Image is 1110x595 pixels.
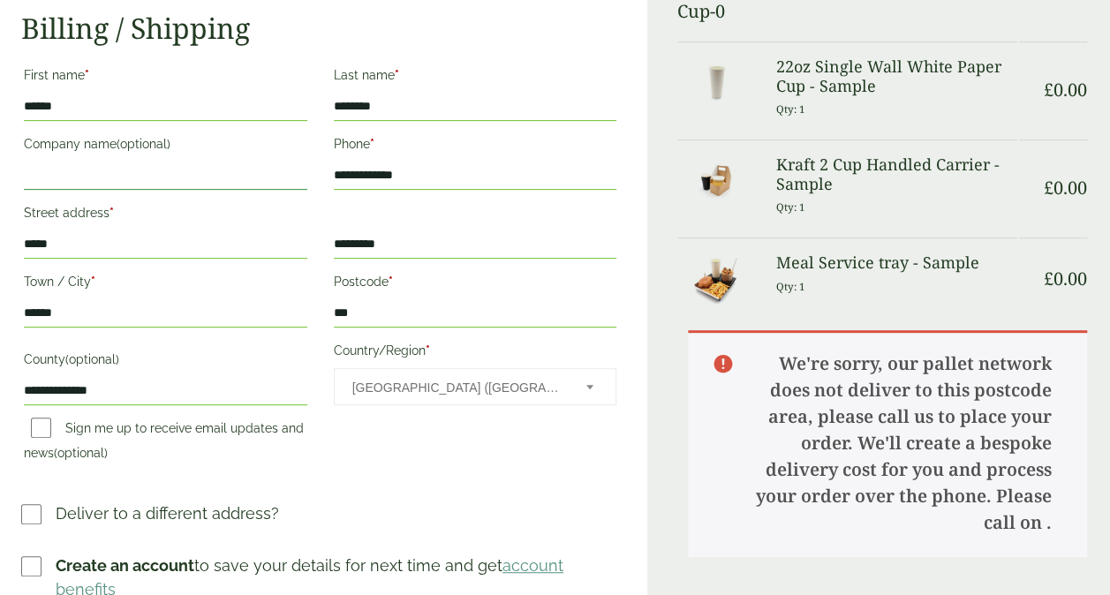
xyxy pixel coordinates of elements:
[65,352,119,366] span: (optional)
[688,330,1087,557] p: We're sorry, our pallet network does not deliver to this postcode area, please call us to place y...
[775,253,1017,273] h3: Meal Service tray - Sample
[1044,176,1087,200] bdi: 0.00
[1044,267,1087,290] bdi: 0.00
[54,446,108,460] span: (optional)
[24,200,307,230] label: Street address
[352,369,563,406] span: United Kingdom (UK)
[395,68,399,82] abbr: required
[1044,78,1053,102] span: £
[775,280,804,293] small: Qty: 1
[21,11,619,45] h2: Billing / Shipping
[24,269,307,299] label: Town / City
[109,206,114,220] abbr: required
[775,200,804,214] small: Qty: 1
[91,275,95,289] abbr: required
[24,347,307,377] label: County
[370,137,374,151] abbr: required
[775,155,1017,193] h3: Kraft 2 Cup Handled Carrier - Sample
[334,63,617,93] label: Last name
[1044,78,1087,102] bdi: 0.00
[775,57,1017,95] h3: 22oz Single Wall White Paper Cup - Sample
[1044,267,1053,290] span: £
[334,269,617,299] label: Postcode
[389,275,393,289] abbr: required
[85,68,89,82] abbr: required
[24,63,307,93] label: First name
[24,421,304,465] label: Sign me up to receive email updates and news
[426,343,430,358] abbr: required
[56,501,279,525] p: Deliver to a different address?
[775,102,804,116] small: Qty: 1
[31,418,51,438] input: Sign me up to receive email updates and news(optional)
[334,338,617,368] label: Country/Region
[334,368,617,405] span: Country/Region
[24,132,307,162] label: Company name
[334,132,617,162] label: Phone
[56,556,194,575] strong: Create an account
[117,137,170,151] span: (optional)
[1044,176,1053,200] span: £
